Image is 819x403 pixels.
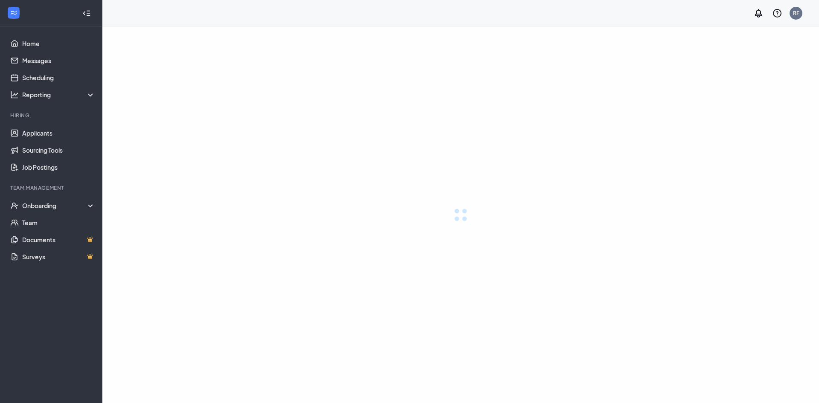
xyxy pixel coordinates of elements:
[22,231,95,248] a: DocumentsCrown
[22,201,96,210] div: Onboarding
[82,9,91,17] svg: Collapse
[793,9,799,17] div: RF
[22,142,95,159] a: Sourcing Tools
[22,248,95,265] a: SurveysCrown
[10,201,19,210] svg: UserCheck
[22,214,95,231] a: Team
[10,90,19,99] svg: Analysis
[10,112,93,119] div: Hiring
[9,9,18,17] svg: WorkstreamLogo
[10,184,93,191] div: Team Management
[22,52,95,69] a: Messages
[22,125,95,142] a: Applicants
[22,159,95,176] a: Job Postings
[753,8,764,18] svg: Notifications
[22,90,96,99] div: Reporting
[772,8,782,18] svg: QuestionInfo
[22,35,95,52] a: Home
[22,69,95,86] a: Scheduling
